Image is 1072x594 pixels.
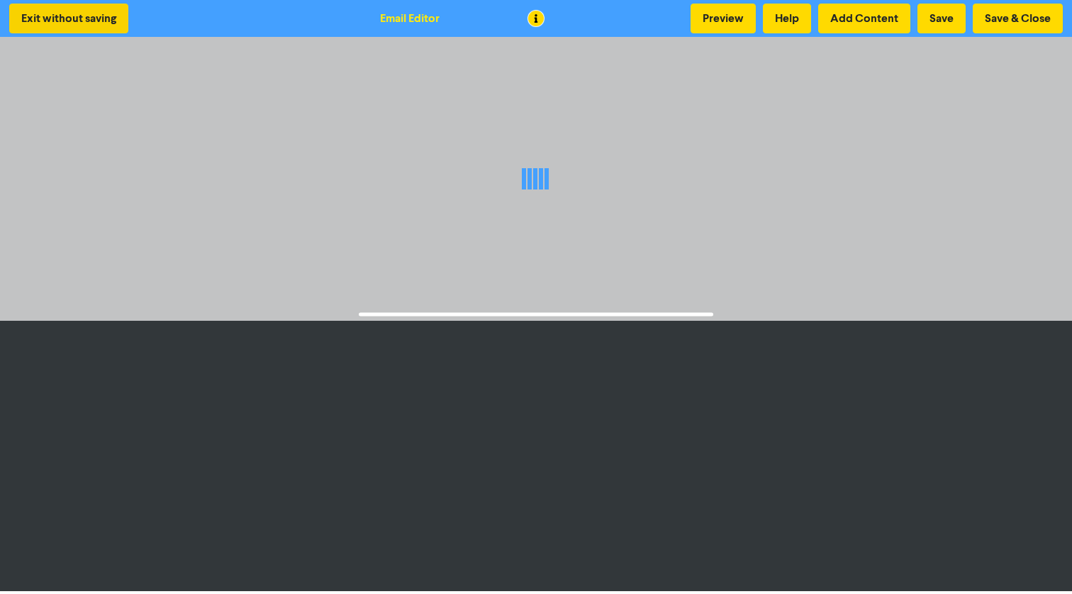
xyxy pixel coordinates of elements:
[9,4,128,33] button: Exit without saving
[917,4,966,33] button: Save
[763,4,811,33] button: Help
[380,10,440,27] div: Email Editor
[818,4,910,33] button: Add Content
[973,4,1063,33] button: Save & Close
[691,4,756,33] button: Preview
